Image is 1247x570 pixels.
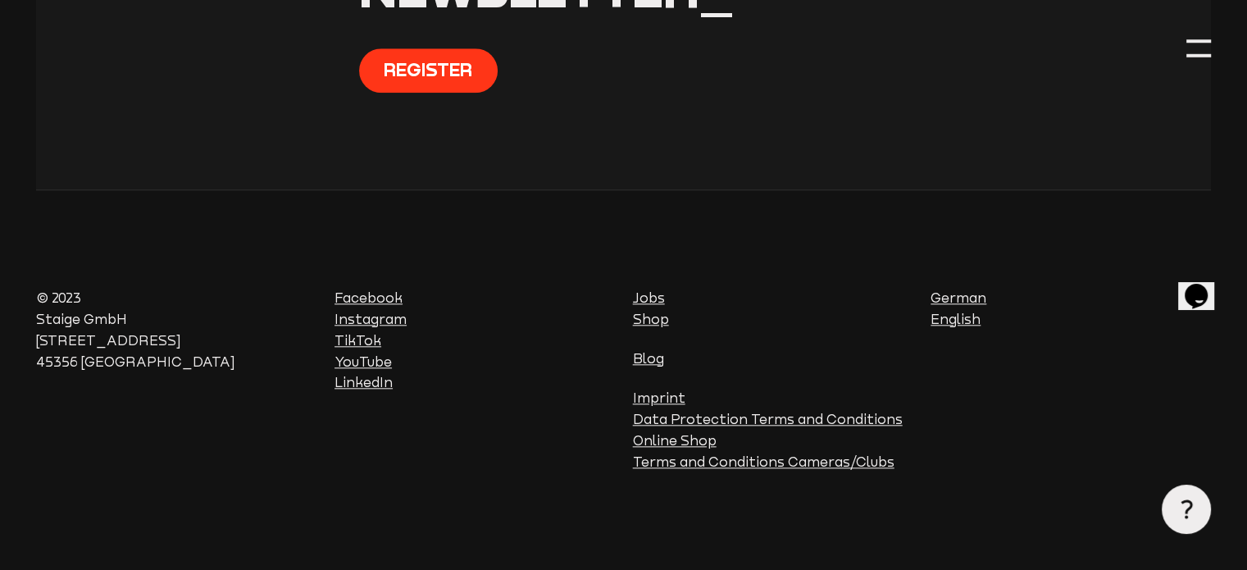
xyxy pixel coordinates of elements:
font: Staige GmbH [36,312,127,327]
a: TikTok [335,333,381,349]
a: Online Shop [633,433,717,449]
a: Jobs [633,290,665,306]
font: © 2023 [36,290,81,306]
a: LinkedIn [335,375,393,390]
iframe: chat widget [1178,261,1231,310]
a: YouTube [335,354,392,370]
a: English [931,312,981,327]
button: Register [359,48,498,93]
a: Facebook [335,290,403,306]
font: [STREET_ADDRESS] [36,333,180,349]
font: Register [384,59,472,80]
a: German [931,290,986,306]
a: Instagram [335,312,407,327]
a: Shop [633,312,669,327]
a: Blog [633,351,664,367]
a: Imprint [633,390,685,406]
font: 45356 [GEOGRAPHIC_DATA] [36,354,234,370]
a: Data Protection Terms and Conditions [633,412,903,427]
a: Terms and Conditions Cameras/Clubs [633,454,894,470]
